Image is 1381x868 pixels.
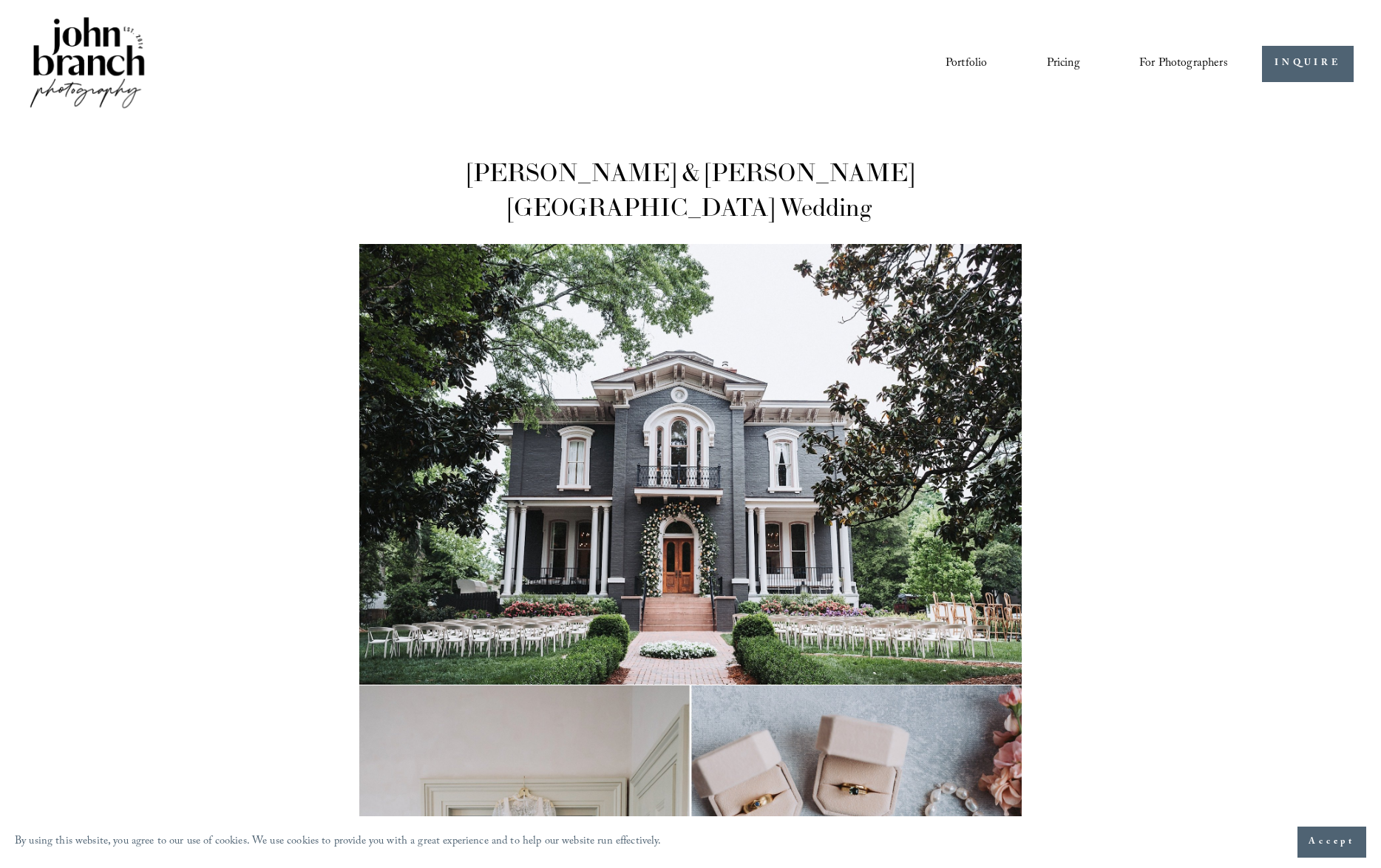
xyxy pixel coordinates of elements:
span: Accept [1309,835,1355,850]
img: John Branch IV Photography [27,14,147,114]
a: folder dropdown [1139,51,1228,76]
h1: [PERSON_NAME] & [PERSON_NAME][GEOGRAPHIC_DATA] Wedding [359,155,1022,225]
button: Accept [1297,827,1366,858]
a: Portfolio [946,51,987,76]
a: Pricing [1047,51,1080,76]
span: For Photographers [1139,52,1228,75]
a: INQUIRE [1262,46,1353,82]
img: heights-house-wedding-venue.jpg [359,244,1022,685]
p: By using this website, you agree to our use of cookies. We use cookies to provide you with a grea... [15,832,662,853]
